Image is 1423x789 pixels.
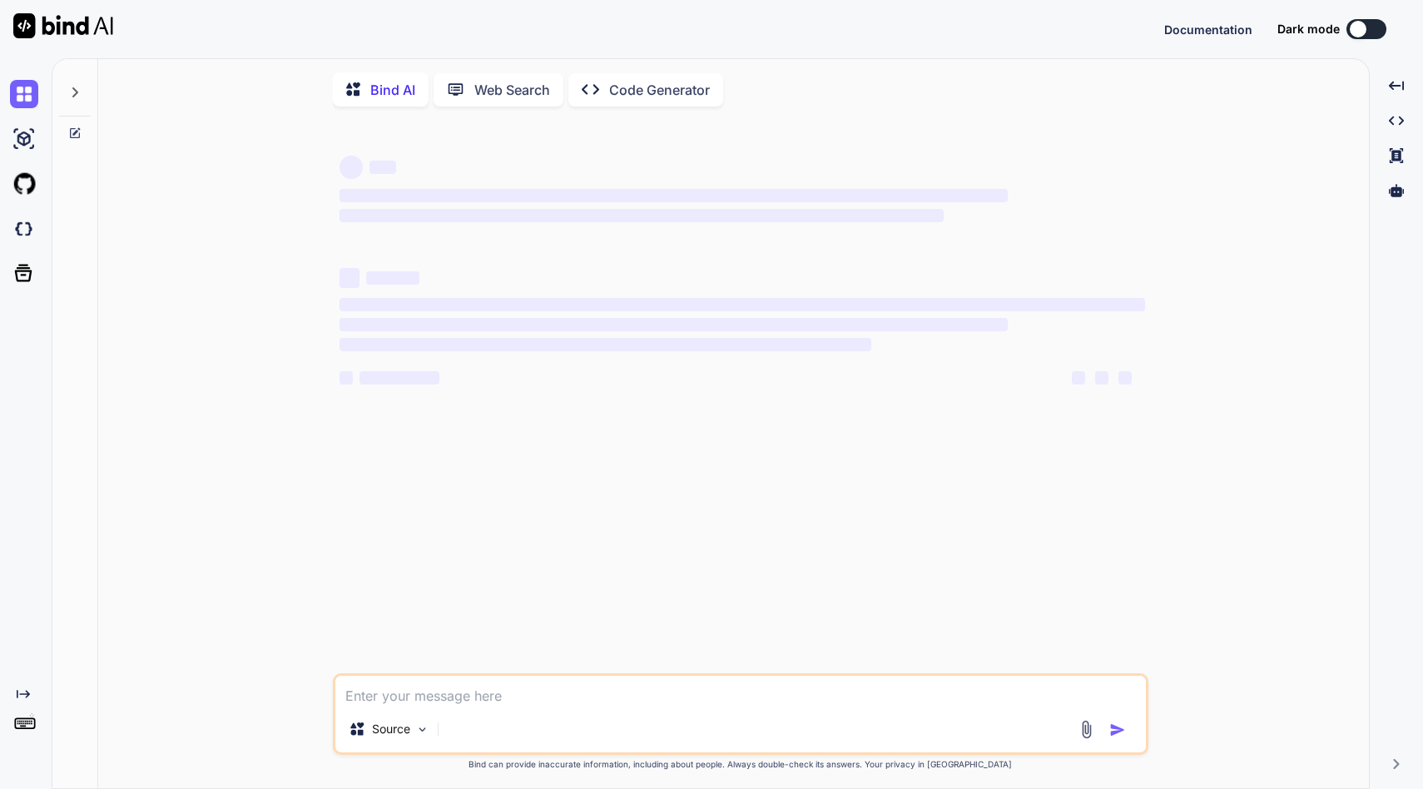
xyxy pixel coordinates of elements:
span: ‌ [359,371,439,385]
span: ‌ [1118,371,1132,385]
span: ‌ [366,271,419,285]
button: Documentation [1164,21,1252,38]
span: ‌ [1095,371,1108,385]
img: Bind AI [13,13,113,38]
p: Bind can provide inaccurate information, including about people. Always double-check its answers.... [333,758,1148,771]
span: ‌ [340,371,353,385]
span: ‌ [340,318,1008,331]
p: Source [372,721,410,737]
img: Pick Models [415,722,429,737]
span: ‌ [1072,371,1085,385]
span: ‌ [369,161,396,174]
span: ‌ [340,298,1145,311]
span: Documentation [1164,22,1252,37]
img: attachment [1077,720,1096,739]
span: ‌ [340,338,871,351]
span: ‌ [340,209,944,222]
span: ‌ [340,189,1008,202]
img: icon [1109,722,1126,738]
p: Bind AI [370,80,415,100]
span: ‌ [340,156,363,179]
p: Code Generator [609,80,710,100]
span: Dark mode [1277,21,1340,37]
img: chat [10,80,38,108]
img: githubLight [10,170,38,198]
img: ai-studio [10,125,38,153]
img: darkCloudIdeIcon [10,215,38,243]
p: Web Search [474,80,550,100]
span: ‌ [340,268,359,288]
